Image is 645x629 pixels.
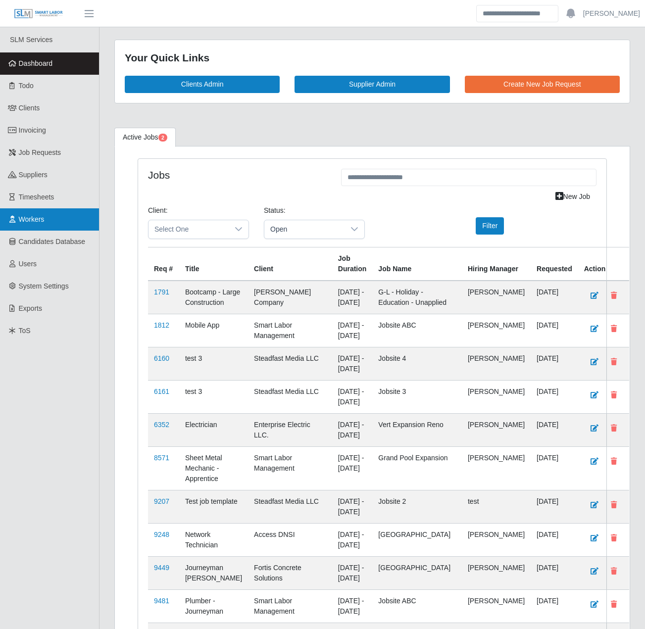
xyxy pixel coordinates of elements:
td: [PERSON_NAME] Company [248,281,332,314]
a: 1812 [154,321,169,329]
td: [DATE] [531,347,578,380]
td: G-L - Holiday - Education - Unapplied [372,281,462,314]
td: Steadfast Media LLC [248,347,332,380]
span: Todo [19,82,34,90]
a: 9207 [154,497,169,505]
span: Invoicing [19,126,46,134]
td: test 3 [179,380,248,413]
th: Requested [531,247,578,281]
td: [PERSON_NAME] [462,380,531,413]
th: Job Duration [332,247,373,281]
span: Candidates Database [19,238,86,245]
td: [DATE] [531,446,578,490]
a: Supplier Admin [295,76,449,93]
span: Users [19,260,37,268]
span: SLM Services [10,36,52,44]
span: Open [264,220,345,239]
td: [DATE] - [DATE] [332,589,373,623]
td: [DATE] - [DATE] [332,490,373,523]
td: Smart Labor Management [248,314,332,347]
td: [DATE] - [DATE] [332,347,373,380]
td: [PERSON_NAME] [462,523,531,556]
th: Job Name [372,247,462,281]
td: test [462,490,531,523]
span: Clients [19,104,40,112]
td: [PERSON_NAME] [462,413,531,446]
td: [PERSON_NAME] [462,281,531,314]
td: [PERSON_NAME] [462,347,531,380]
td: [DATE] - [DATE] [332,523,373,556]
a: New Job [549,188,596,205]
th: Req # [148,247,179,281]
td: [DATE] - [DATE] [332,281,373,314]
td: Electrician [179,413,248,446]
a: 9449 [154,564,169,572]
td: [DATE] [531,490,578,523]
th: Title [179,247,248,281]
td: [DATE] - [DATE] [332,413,373,446]
td: Steadfast Media LLC [248,380,332,413]
td: [PERSON_NAME] [462,589,531,623]
span: Workers [19,215,45,223]
label: Client: [148,205,168,216]
td: [DATE] [531,589,578,623]
h4: Jobs [148,169,326,181]
label: Status: [264,205,286,216]
a: Clients Admin [125,76,280,93]
a: [PERSON_NAME] [583,8,640,19]
span: Exports [19,304,42,312]
input: Search [476,5,558,22]
td: [DATE] [531,281,578,314]
span: ToS [19,327,31,335]
td: Enterprise Electric LLC. [248,413,332,446]
td: [PERSON_NAME] [462,556,531,589]
a: 8571 [154,454,169,462]
a: 1791 [154,288,169,296]
td: test 3 [179,347,248,380]
a: 6352 [154,421,169,429]
th: Client [248,247,332,281]
td: Vert Expansion Reno [372,413,462,446]
td: Jobsite ABC [372,589,462,623]
td: Steadfast Media LLC [248,490,332,523]
td: Jobsite 3 [372,380,462,413]
td: Mobile App [179,314,248,347]
td: Sheet Metal Mechanic - Apprentice [179,446,248,490]
th: Hiring Manager [462,247,531,281]
td: [DATE] - [DATE] [332,314,373,347]
td: Jobsite 4 [372,347,462,380]
td: [GEOGRAPHIC_DATA] [372,523,462,556]
a: Active Jobs [114,128,176,147]
td: Jobsite 2 [372,490,462,523]
td: [DATE] [531,523,578,556]
span: Job Requests [19,148,61,156]
a: Create New Job Request [465,76,620,93]
td: [GEOGRAPHIC_DATA] [372,556,462,589]
td: Journeyman [PERSON_NAME] [179,556,248,589]
td: [DATE] [531,380,578,413]
td: Jobsite ABC [372,314,462,347]
td: Fortis Concrete Solutions [248,556,332,589]
span: System Settings [19,282,69,290]
td: [DATE] - [DATE] [332,380,373,413]
span: Pending Jobs [158,134,167,142]
span: Timesheets [19,193,54,201]
td: Access DNSI [248,523,332,556]
td: [DATE] - [DATE] [332,556,373,589]
a: 9481 [154,597,169,605]
div: Your Quick Links [125,50,620,66]
td: [DATE] [531,556,578,589]
a: 6160 [154,354,169,362]
span: Dashboard [19,59,53,67]
td: Smart Labor Management [248,446,332,490]
button: Filter [476,217,504,235]
td: Plumber - Journeyman [179,589,248,623]
td: Test job template [179,490,248,523]
td: [DATE] [531,314,578,347]
img: SLM Logo [14,8,63,19]
a: 9248 [154,531,169,538]
td: [DATE] [531,413,578,446]
th: Action [578,247,629,281]
td: Grand Pool Expansion [372,446,462,490]
td: [DATE] - [DATE] [332,446,373,490]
